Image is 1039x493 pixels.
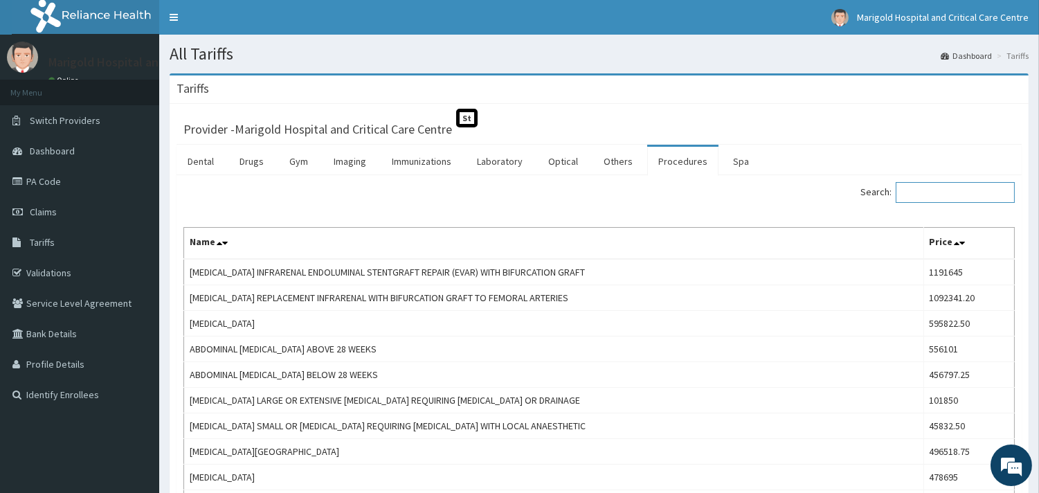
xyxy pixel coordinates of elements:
[184,337,924,362] td: ABDOMINAL [MEDICAL_DATA] ABOVE 28 WEEKS
[48,75,82,85] a: Online
[177,147,225,176] a: Dental
[923,388,1014,413] td: 101850
[993,50,1029,62] li: Tariffs
[278,147,319,176] a: Gym
[923,362,1014,388] td: 456797.25
[30,206,57,218] span: Claims
[184,228,924,260] th: Name
[170,45,1029,63] h1: All Tariffs
[184,439,924,465] td: [MEDICAL_DATA][GEOGRAPHIC_DATA]
[941,50,992,62] a: Dashboard
[184,362,924,388] td: ABDOMINAL [MEDICAL_DATA] BELOW 28 WEEKS
[323,147,377,176] a: Imaging
[30,114,100,127] span: Switch Providers
[183,123,452,136] h3: Provider - Marigold Hospital and Critical Care Centre
[184,285,924,311] td: [MEDICAL_DATA] REPLACEMENT INFRARENAL WITH BIFURCATION GRAFT TO FEMORAL ARTERIES
[381,147,462,176] a: Immunizations
[923,413,1014,439] td: 45832.50
[177,82,209,95] h3: Tariffs
[923,285,1014,311] td: 1092341.20
[48,56,273,69] p: Marigold Hospital and Critical Care Centre
[184,259,924,285] td: [MEDICAL_DATA] INFRARENAL ENDOLUMINAL STENTGRAFT REPAIR (EVAR) WITH BIFURCATION GRAFT
[923,337,1014,362] td: 556101
[184,388,924,413] td: [MEDICAL_DATA] LARGE OR EXTENSIVE [MEDICAL_DATA] REQUIRING [MEDICAL_DATA] OR DRAINAGE
[923,465,1014,490] td: 478695
[896,182,1015,203] input: Search:
[184,413,924,439] td: [MEDICAL_DATA] SMALL OR [MEDICAL_DATA] REQUIRING [MEDICAL_DATA] WITH LOCAL ANAESTHETIC
[184,465,924,490] td: [MEDICAL_DATA]
[30,236,55,249] span: Tariffs
[831,9,849,26] img: User Image
[860,182,1015,203] label: Search:
[7,42,38,73] img: User Image
[647,147,719,176] a: Procedures
[722,147,760,176] a: Spa
[228,147,275,176] a: Drugs
[923,228,1014,260] th: Price
[184,311,924,337] td: [MEDICAL_DATA]
[923,439,1014,465] td: 496518.75
[923,259,1014,285] td: 1191645
[30,145,75,157] span: Dashboard
[466,147,534,176] a: Laboratory
[537,147,589,176] a: Optical
[857,11,1029,24] span: Marigold Hospital and Critical Care Centre
[456,109,478,127] span: St
[923,311,1014,337] td: 595822.50
[593,147,644,176] a: Others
